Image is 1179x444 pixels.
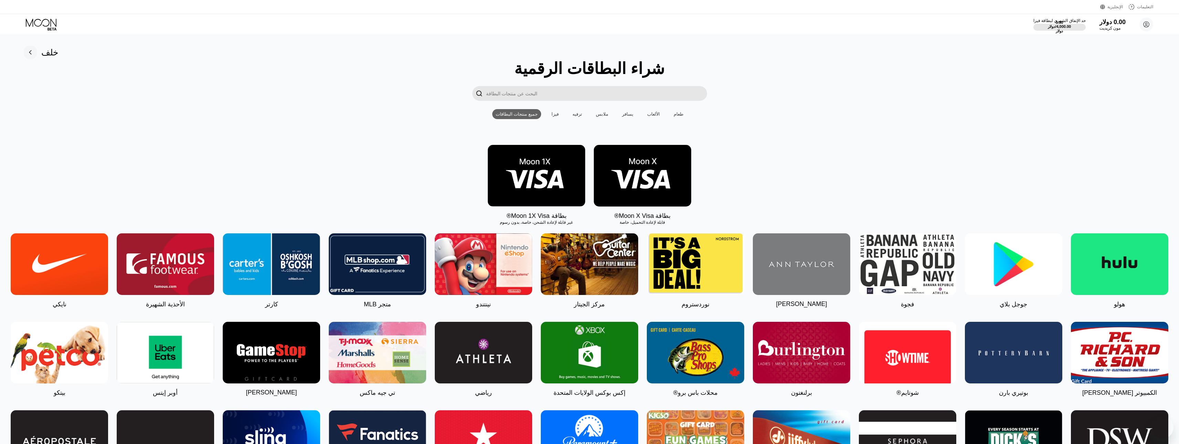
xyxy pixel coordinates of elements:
[153,389,178,396] font: أوبر إيتس
[569,109,586,119] div: ترفيه
[1082,389,1157,396] font: الكمبيوتر [PERSON_NAME]
[574,301,605,308] font: مركز الجيتار
[500,220,573,225] font: غير قابلة لإعادة الشحن، خاصة، بدون رسوم
[1033,18,1086,23] font: حد الإنفاق الشهري لبطاقة فيزا
[1055,24,1056,29] font: /
[791,389,812,396] font: برلنغتون
[1151,416,1173,438] iframe: تحرير زر النافذة للمراسلة
[548,109,562,119] div: فيزا
[246,389,297,396] font: [PERSON_NAME]
[475,389,492,396] font: رياضي
[472,86,486,101] div: 
[1099,18,1126,31] div: 0.00 دولارمون كريديت
[476,90,483,97] font: 
[572,112,582,117] font: ترفيه
[554,389,625,396] font: إكس بوكس ​​الولايات المتحدة
[644,109,663,119] div: الألعاب
[592,109,612,119] div: ملابس
[492,109,541,119] div: جميع منتجات البطاقات
[1099,19,1126,25] font: 0.00 دولار
[360,389,395,396] font: تي جيه ماكس
[53,301,66,308] font: نايكي
[41,47,58,57] font: خلف
[476,301,491,308] font: نينتندو
[496,112,538,117] font: جميع منتجات البطاقات
[1137,4,1153,9] font: التعليمات
[647,112,660,117] font: الألعاب
[506,212,566,219] font: بطاقة Moon 1X Visa®
[1099,26,1120,31] font: مون كريديت
[670,109,687,119] div: طعام
[776,300,827,307] font: [PERSON_NAME]
[682,301,709,308] font: نوردستروم
[265,301,278,308] font: كارتر
[614,212,671,219] font: بطاقة Moon X Visa®
[514,60,665,77] font: شراء البطاقات الرقمية
[1121,3,1153,10] div: التعليمات
[23,45,58,59] div: خلف
[1056,24,1072,33] font: 4,000.00 دولار
[596,112,608,117] font: ملابس
[364,301,391,308] font: متجر MLB
[1107,4,1123,9] font: الإنجليزية
[1000,301,1027,308] font: جوجل بلاي
[486,86,707,101] input: البحث عن منتجات البطاقة
[146,301,185,308] font: الأحذية الشهيرة
[674,112,683,117] font: طعام
[896,389,918,396] font: شوتايم®
[1100,3,1121,10] div: الإنجليزية
[901,301,914,308] font: فجوة
[999,389,1028,396] font: بوتيري بارن
[1114,301,1125,308] font: هولو
[551,112,559,117] font: فيزا
[622,112,633,117] font: يسافر
[1033,18,1086,31] div: حد الإنفاق الشهري لبطاقة فيزا0.00 دولار/4,000.00 دولار
[619,109,637,119] div: يسافر
[620,220,665,225] font: قابلة لإعادة التحميل، خاصة
[673,389,718,396] font: محلات باس برو®
[54,389,65,396] font: بيتكو
[1048,20,1064,29] font: 0.00 دولار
